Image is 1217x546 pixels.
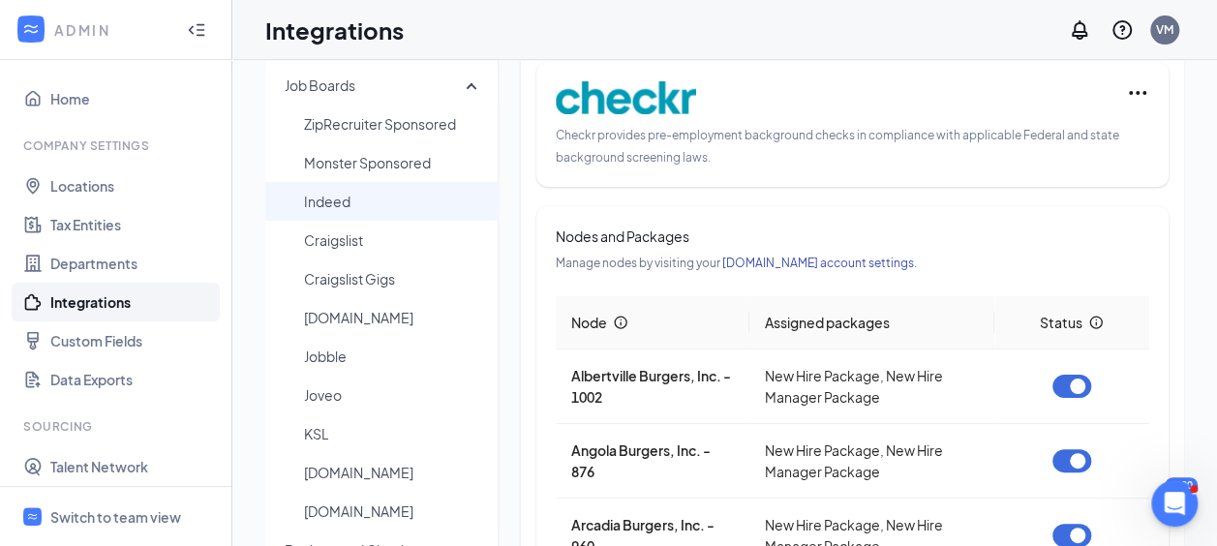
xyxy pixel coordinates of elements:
th: Assigned packages [749,296,994,349]
span: Craigslist [304,221,483,259]
span: Job Boards [285,76,355,94]
span: Indeed [304,182,483,221]
a: Home [50,79,216,118]
a: Locations [50,167,216,205]
div: New Hire Package, New Hire Manager Package [765,365,979,408]
span: KSL [304,414,483,453]
span: Node [571,312,628,333]
a: Talent Network [50,447,216,486]
span: Status [1040,312,1082,333]
div: Company Settings [23,137,212,154]
span: Nodes and Packages [556,227,689,245]
span: Manage nodes by visiting your [556,256,722,270]
svg: Collapse [187,20,206,40]
svg: WorkstreamLogo [26,510,39,523]
span: Albertville Burgers, Inc. - 1002 [571,367,731,406]
iframe: Intercom live chat [1151,480,1198,527]
div: 6090 [1165,477,1198,494]
span: [DOMAIN_NAME] [304,492,483,531]
div: VM [1156,21,1173,38]
svg: QuestionInfo [1111,18,1134,42]
svg: Ellipses [1126,81,1149,105]
span: Joveo [304,376,483,414]
span: Craigslist Gigs [304,259,483,298]
span: ZipRecruiter Sponsored [304,105,483,143]
div: Sourcing [23,418,212,435]
a: Tax Entities [50,205,216,244]
span: Angola Burgers, Inc. - 876 [571,441,711,480]
div: ADMIN [54,20,169,40]
span: Checkr provides pre-employment background checks in compliance with applicable Federal and state ... [556,128,1119,165]
span: [DOMAIN_NAME] account settings. [722,256,917,270]
span: [DOMAIN_NAME] [304,453,483,492]
svg: Info [1088,315,1104,330]
a: Data Exports [50,360,216,399]
svg: WorkstreamLogo [21,19,41,39]
a: Departments [50,244,216,283]
span: Jobble [304,337,483,376]
h1: Integrations [265,14,404,46]
svg: Notifications [1068,18,1091,42]
a: Custom Fields [50,321,216,360]
span: Monster Sponsored [304,143,483,182]
svg: Info [613,315,628,330]
a: [DOMAIN_NAME] account settings. [722,253,917,270]
div: Switch to team view [50,507,181,527]
img: checkr-logo [556,81,696,115]
a: Integrations [50,283,216,321]
div: New Hire Package, New Hire Manager Package [765,440,979,482]
span: [DOMAIN_NAME] [304,298,483,337]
